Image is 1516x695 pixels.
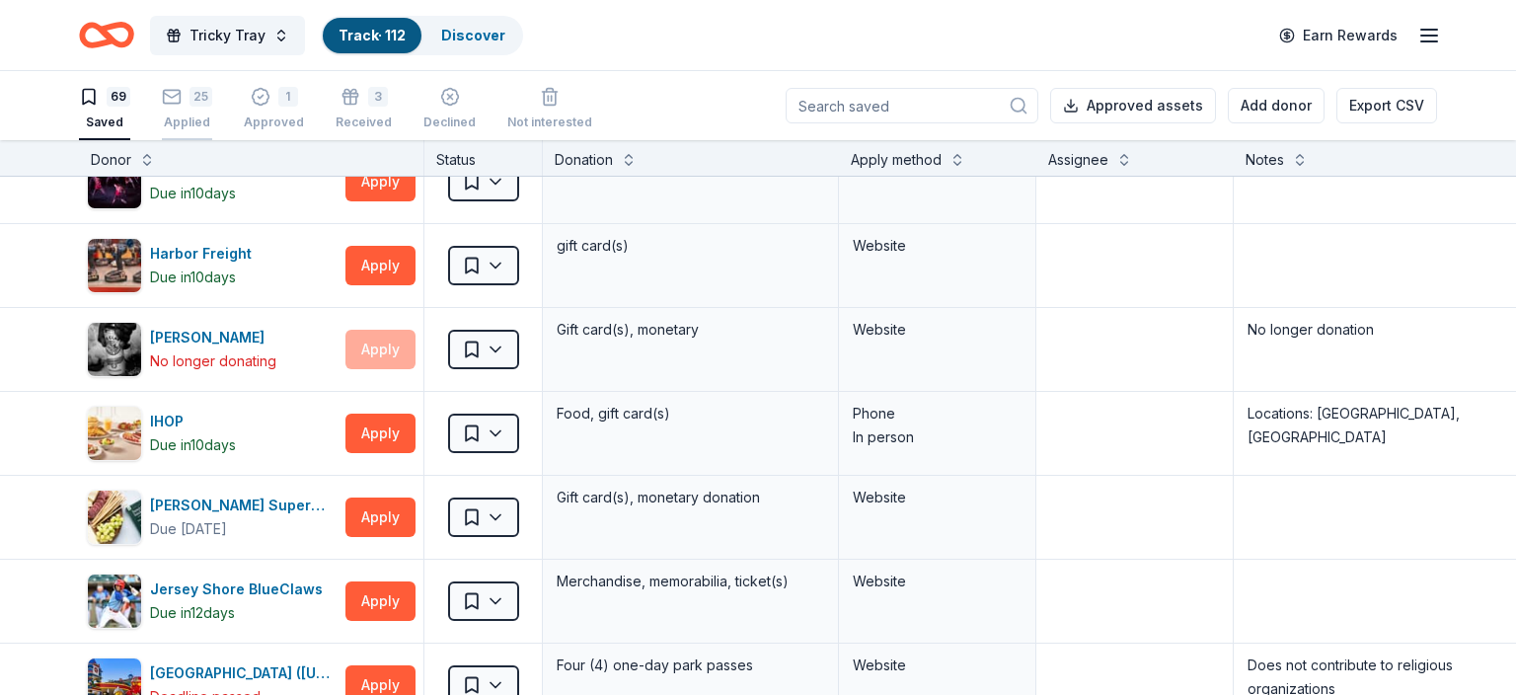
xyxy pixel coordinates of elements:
[336,115,392,130] div: Received
[88,155,141,208] img: Image for Grunin Center for the Arts
[555,148,613,172] div: Donation
[321,16,523,55] button: Track· 112Discover
[853,402,1022,425] div: Phone
[555,400,826,427] div: Food, gift card(s)
[88,407,141,460] img: Image for IHOP
[424,140,543,176] div: Status
[345,162,416,201] button: Apply
[345,498,416,537] button: Apply
[150,326,276,349] div: [PERSON_NAME]
[150,266,236,289] div: Due in 10 days
[278,87,298,107] div: 1
[853,425,1022,449] div: In person
[1050,88,1216,123] button: Approved assets
[853,234,1022,258] div: Website
[87,238,338,293] button: Image for Harbor FreightHarbor FreightDue in10days
[150,242,260,266] div: Harbor Freight
[189,24,265,47] span: Tricky Tray
[853,654,1022,677] div: Website
[87,490,338,545] button: Image for Inserra Supermarkets[PERSON_NAME] SupermarketsDue [DATE]
[851,148,942,172] div: Apply method
[555,316,826,344] div: Gift card(s), monetary
[88,491,141,544] img: Image for Inserra Supermarkets
[345,414,416,453] button: Apply
[150,661,338,685] div: [GEOGRAPHIC_DATA] ([US_STATE])
[150,433,236,457] div: Due in 10 days
[507,79,592,140] button: Not interested
[87,322,338,377] button: Image for Harrison Beverage[PERSON_NAME]No longer donating
[555,484,826,511] div: Gift card(s), monetary donation
[423,79,476,140] button: Declined
[1228,88,1325,123] button: Add donor
[345,246,416,285] button: Apply
[150,182,236,205] div: Due in 10 days
[1336,88,1437,123] button: Export CSV
[853,570,1022,593] div: Website
[555,652,826,679] div: Four (4) one-day park passes
[244,79,304,140] button: 1Approved
[368,87,388,107] div: 3
[162,79,212,140] button: 25Applied
[150,517,227,541] div: Due [DATE]
[150,578,331,601] div: Jersey Shore BlueClaws
[88,575,141,628] img: Image for Jersey Shore BlueClaws
[786,88,1038,123] input: Search saved
[423,115,476,130] div: Declined
[87,574,338,629] button: Image for Jersey Shore BlueClawsJersey Shore BlueClawsDue in12days
[189,87,212,107] div: 25
[507,115,592,130] div: Not interested
[339,27,406,43] a: Track· 112
[150,410,236,433] div: IHOP
[555,568,826,595] div: Merchandise, memorabilia, ticket(s)
[1048,148,1108,172] div: Assignee
[150,601,235,625] div: Due in 12 days
[87,406,338,461] button: Image for IHOPIHOPDue in10days
[79,115,130,130] div: Saved
[150,494,338,517] div: [PERSON_NAME] Supermarkets
[162,115,212,130] div: Applied
[88,239,141,292] img: Image for Harbor Freight
[345,581,416,621] button: Apply
[88,323,141,376] img: Image for Harrison Beverage
[336,79,392,140] button: 3Received
[107,87,130,107] div: 69
[150,16,305,55] button: Tricky Tray
[87,154,338,209] button: Image for Grunin Center for the ArtsGrunin Center for the ArtsDue in10days
[853,318,1022,342] div: Website
[1246,148,1284,172] div: Notes
[853,486,1022,509] div: Website
[244,115,304,130] div: Approved
[555,232,826,260] div: gift card(s)
[1267,18,1409,53] a: Earn Rewards
[150,349,276,373] div: No longer donating
[91,148,131,172] div: Donor
[79,79,130,140] button: 69Saved
[441,27,505,43] a: Discover
[79,12,134,58] a: Home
